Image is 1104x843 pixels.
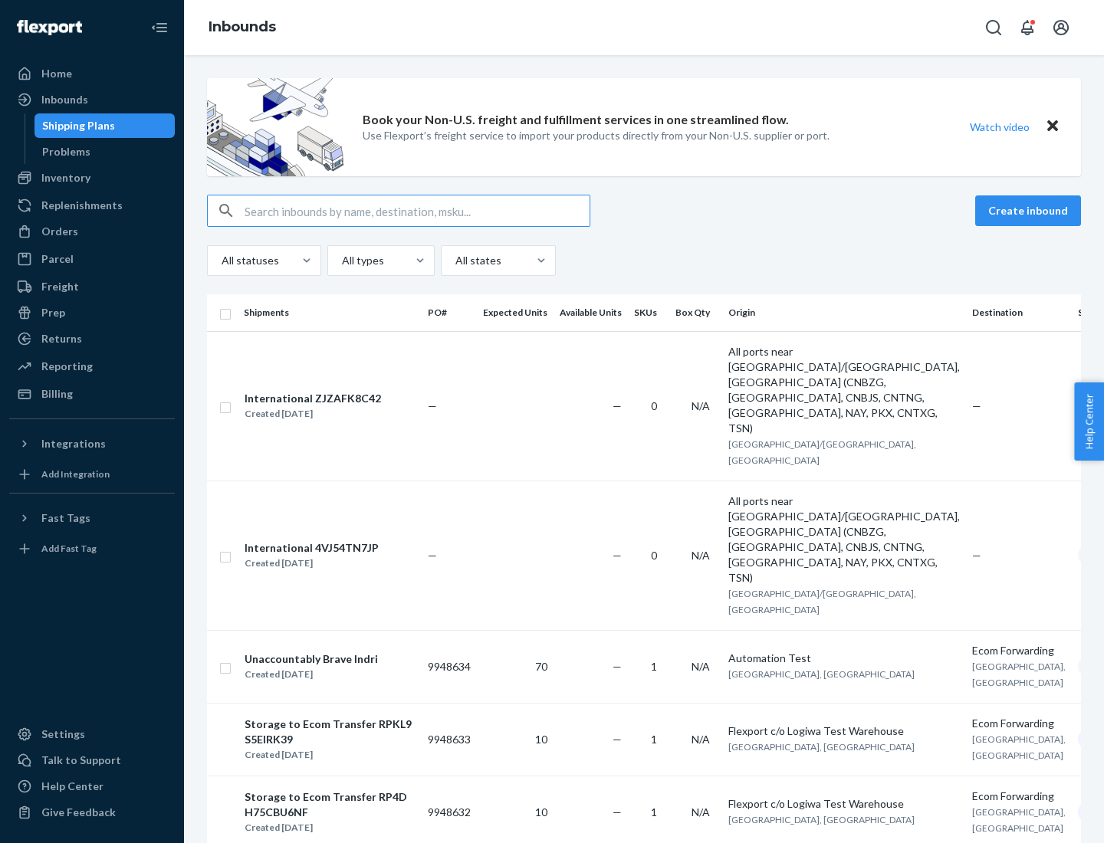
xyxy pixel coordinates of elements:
[9,166,175,190] a: Inventory
[1074,382,1104,461] span: Help Center
[422,294,477,331] th: PO#
[972,716,1066,731] div: Ecom Forwarding
[728,651,960,666] div: Automation Test
[41,779,103,794] div: Help Center
[728,814,915,825] span: [GEOGRAPHIC_DATA], [GEOGRAPHIC_DATA]
[9,462,175,487] a: Add Integration
[422,703,477,776] td: 9948633
[651,549,657,562] span: 0
[728,494,960,586] div: All ports near [GEOGRAPHIC_DATA]/[GEOGRAPHIC_DATA], [GEOGRAPHIC_DATA] (CNBZG, [GEOGRAPHIC_DATA], ...
[42,118,115,133] div: Shipping Plans
[245,195,590,226] input: Search inbounds by name, destination, msku...
[692,805,710,818] span: N/A
[41,198,123,213] div: Replenishments
[960,116,1040,138] button: Watch video
[42,144,90,159] div: Problems
[17,20,82,35] img: Flexport logo
[9,748,175,772] a: Talk to Support
[245,406,381,421] div: Created [DATE]
[245,651,378,667] div: Unaccountably Brave Indri
[669,294,722,331] th: Box Qty
[41,542,97,555] div: Add Fast Tag
[363,128,830,143] p: Use Flexport’s freight service to import your products directly from your Non-U.S. supplier or port.
[728,741,915,753] span: [GEOGRAPHIC_DATA], [GEOGRAPHIC_DATA]
[245,540,379,556] div: International 4VJ54TN7JP
[428,399,437,412] span: —
[41,305,65,320] div: Prep
[9,382,175,406] a: Billing
[9,300,175,325] a: Prep
[651,399,657,412] span: 0
[613,549,622,562] span: —
[9,247,175,271] a: Parcel
[196,5,288,50] ol: breadcrumbs
[692,733,710,746] span: N/A
[41,66,72,81] div: Home
[363,111,789,129] p: Book your Non-U.S. freight and fulfillment services in one streamlined flow.
[9,219,175,244] a: Orders
[41,436,106,451] div: Integrations
[144,12,175,43] button: Close Navigation
[975,195,1081,226] button: Create inbound
[972,806,1066,834] span: [GEOGRAPHIC_DATA], [GEOGRAPHIC_DATA]
[245,717,415,747] div: Storage to Ecom Transfer RPKL9S5EIRK39
[613,660,622,673] span: —
[41,727,85,742] div: Settings
[972,661,1066,688] span: [GEOGRAPHIC_DATA], [GEOGRAPHIC_DATA]
[972,399,981,412] span: —
[728,668,915,680] span: [GEOGRAPHIC_DATA], [GEOGRAPHIC_DATA]
[651,660,657,673] span: 1
[41,359,93,374] div: Reporting
[728,796,960,812] div: Flexport c/o Logiwa Test Warehouse
[9,326,175,351] a: Returns
[238,294,422,331] th: Shipments
[41,805,116,820] div: Give Feedback
[41,753,121,768] div: Talk to Support
[1012,12,1043,43] button: Open notifications
[613,733,622,746] span: —
[209,18,276,35] a: Inbounds
[972,733,1066,761] span: [GEOGRAPHIC_DATA], [GEOGRAPHIC_DATA]
[613,805,622,818] span: —
[9,193,175,218] a: Replenishments
[41,467,110,481] div: Add Integration
[245,820,415,835] div: Created [DATE]
[1046,12,1076,43] button: Open account menu
[651,733,657,746] span: 1
[728,438,916,466] span: [GEOGRAPHIC_DATA]/[GEOGRAPHIC_DATA], [GEOGRAPHIC_DATA]
[728,344,960,436] div: All ports near [GEOGRAPHIC_DATA]/[GEOGRAPHIC_DATA], [GEOGRAPHIC_DATA] (CNBZG, [GEOGRAPHIC_DATA], ...
[722,294,966,331] th: Origin
[9,800,175,825] button: Give Feedback
[9,774,175,799] a: Help Center
[1043,116,1063,138] button: Close
[535,660,547,673] span: 70
[477,294,554,331] th: Expected Units
[692,660,710,673] span: N/A
[220,253,222,268] input: All statuses
[9,61,175,86] a: Home
[340,253,342,268] input: All types
[966,294,1072,331] th: Destination
[9,431,175,456] button: Integrations
[978,12,1009,43] button: Open Search Box
[34,139,176,164] a: Problems
[9,354,175,379] a: Reporting
[454,253,455,268] input: All states
[535,733,547,746] span: 10
[613,399,622,412] span: —
[9,536,175,561] a: Add Fast Tag
[651,805,657,818] span: 1
[41,510,90,526] div: Fast Tags
[535,805,547,818] span: 10
[9,506,175,530] button: Fast Tags
[972,549,981,562] span: —
[245,391,381,406] div: International ZJZAFK8C42
[41,170,90,185] div: Inventory
[41,331,82,346] div: Returns
[41,386,73,402] div: Billing
[9,87,175,112] a: Inbounds
[9,274,175,299] a: Freight
[554,294,628,331] th: Available Units
[422,630,477,703] td: 9948634
[692,399,710,412] span: N/A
